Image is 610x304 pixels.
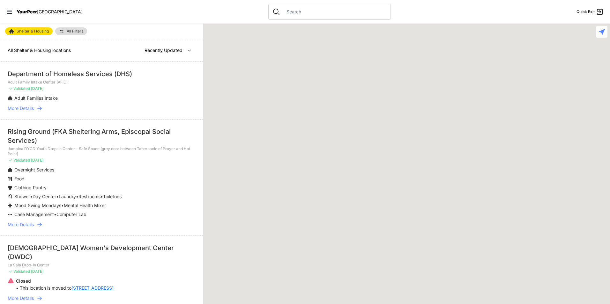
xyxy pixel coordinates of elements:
p: Adult Family Intake Center (AFIC) [8,80,196,85]
span: Adult Families Intake [14,95,58,101]
span: Food [14,176,25,181]
a: Quick Exit [577,8,604,16]
span: • [30,194,33,199]
span: Computer Lab [56,212,86,217]
span: More Details [8,221,34,228]
span: Day Center [33,194,56,199]
a: More Details [8,295,196,301]
span: [DATE] [31,269,43,274]
p: Closed [16,278,114,284]
span: Quick Exit [577,9,595,14]
span: Mental Health Mixer [64,203,106,208]
div: [DEMOGRAPHIC_DATA] Women's Development Center (DWDC) [8,243,196,261]
span: YourPeer [17,9,37,14]
span: Clothing Pantry [14,185,47,190]
span: Shelter & Housing [17,29,49,33]
span: • [54,212,56,217]
input: Search [283,9,387,15]
div: Department of Homeless Services (DHS) [8,69,196,78]
a: More Details [8,221,196,228]
span: Restrooms [78,194,100,199]
span: ✓ Validated [9,86,30,91]
span: More Details [8,295,34,301]
p: La Sala Drop-In Center [8,263,196,268]
span: Overnight Services [14,167,54,172]
span: Mood Swing Mondays [14,203,61,208]
div: Rising Ground (FKA Sheltering Arms, Episcopal Social Services) [8,127,196,145]
p: • This location is moved to [16,285,114,291]
span: Toiletries [103,194,122,199]
span: Laundry [59,194,76,199]
span: [DATE] [31,86,43,91]
a: All Filters [55,27,87,35]
a: [STREET_ADDRESS] [71,285,114,291]
span: • [61,203,64,208]
span: All Filters [67,29,83,33]
p: Jamaica DYCD Youth Drop-in Center - Safe Space (grey door between Tabernacle of Prayer and Hot Po... [8,146,196,156]
span: Case Management [14,212,54,217]
a: More Details [8,105,196,112]
span: • [100,194,103,199]
span: More Details [8,105,34,112]
a: YourPeer[GEOGRAPHIC_DATA] [17,10,83,14]
span: ✓ Validated [9,158,30,163]
a: Shelter & Housing [5,27,53,35]
span: [DATE] [31,158,43,163]
span: [GEOGRAPHIC_DATA] [37,9,83,14]
span: Shower [14,194,30,199]
span: All Shelter & Housing locations [8,47,71,53]
span: • [76,194,78,199]
span: • [56,194,59,199]
span: ✓ Validated [9,269,30,274]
